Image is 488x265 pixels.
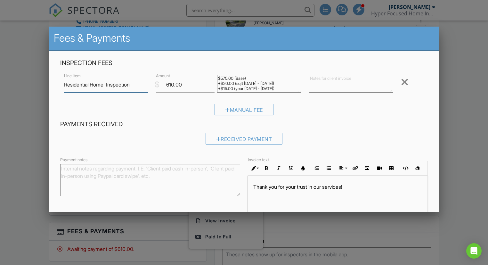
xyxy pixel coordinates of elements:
button: Underline (⌘U) [285,162,297,174]
button: Bold (⌘B) [260,162,272,174]
div: Received Payment [206,133,283,145]
button: Insert Table [385,162,397,174]
button: Insert Video [373,162,385,174]
div: Manual Fee [215,104,273,115]
button: Clear Formatting [411,162,423,174]
label: Payment notes [60,157,87,163]
h4: Inspection Fees [60,59,427,67]
button: Insert Image (⌘P) [361,162,373,174]
label: Amount [156,73,170,79]
button: Code View [399,162,411,174]
label: Invoice text [248,157,269,163]
button: Ordered List [311,162,323,174]
div: Open Intercom Messenger [466,243,482,259]
p: Thank you for your trust in our services! [253,183,422,190]
button: Align [337,162,349,174]
button: Colors [297,162,309,174]
h4: Payments Received [60,120,427,128]
h2: Fees & Payments [54,32,434,45]
a: Received Payment [206,137,283,144]
label: Line Item [64,73,81,79]
button: Insert Link (⌘K) [349,162,361,174]
textarea: $575.00 (Base) +$20.00 (sqft [DATE] - [DATE]) +$15.00 (year [DATE] - [DATE]) [217,75,301,93]
a: Manual Fee [215,108,273,115]
button: Unordered List [323,162,335,174]
div: $ [155,79,159,90]
button: Italic (⌘I) [272,162,285,174]
button: Inline Style [248,162,260,174]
